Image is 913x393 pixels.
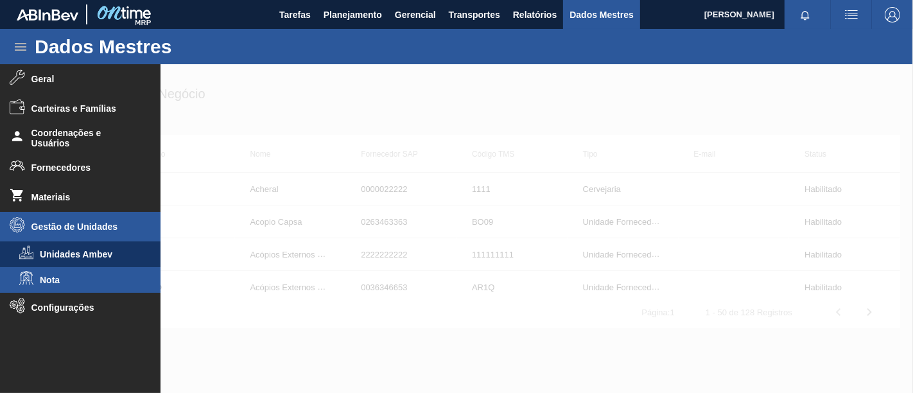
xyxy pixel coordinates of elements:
font: Transportes [449,10,500,20]
font: Geral [31,74,55,84]
button: Notificações [785,6,826,24]
img: Sair [885,7,900,22]
font: Gestão de Unidades [31,222,118,232]
font: Dados Mestres [35,36,171,57]
font: Dados Mestres [570,10,634,20]
font: Nota [40,275,60,285]
img: ações do usuário [844,7,859,22]
font: Gerencial [395,10,436,20]
font: Planejamento [324,10,382,20]
font: Unidades Ambev [40,249,112,259]
font: Coordenações e Usuários [31,128,101,148]
font: Fornecedores [31,162,91,173]
font: Configurações [31,302,94,313]
font: Tarefas [279,10,311,20]
font: Relatórios [513,10,557,20]
font: [PERSON_NAME] [704,10,774,19]
font: Carteiras e Famílias [31,103,116,114]
img: TNhmsLtSVTkK8tSr43FrP2fwEKptu5GPRR3wAAAABJRU5ErkJggg== [17,9,78,21]
font: Materiais [31,192,71,202]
